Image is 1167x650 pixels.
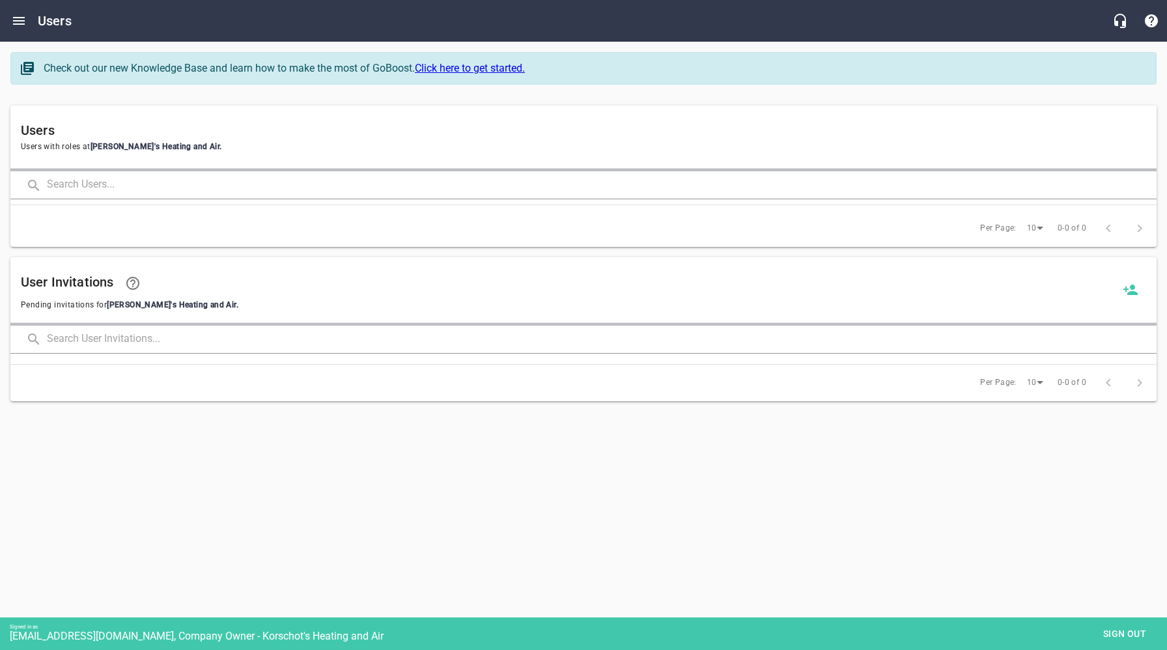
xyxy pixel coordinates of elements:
div: 10 [1022,374,1048,391]
button: Open drawer [3,5,35,36]
span: Users with roles at [21,141,1146,154]
div: [EMAIL_ADDRESS][DOMAIN_NAME], Company Owner - Korschot's Heating and Air [10,630,1167,642]
button: Live Chat [1104,5,1136,36]
div: Signed in as [10,624,1167,630]
div: 10 [1022,219,1048,237]
h6: User Invitations [21,268,1115,299]
span: [PERSON_NAME]'s Heating and Air . [91,142,222,151]
span: 0-0 of 0 [1058,222,1086,235]
span: Per Page: [980,376,1017,389]
input: Search User Invitations... [47,326,1157,354]
span: [PERSON_NAME]'s Heating and Air . [107,300,238,309]
span: Sign out [1097,626,1152,642]
span: Per Page: [980,222,1017,235]
div: Check out our new Knowledge Base and learn how to make the most of GoBoost. [44,61,1143,76]
button: Sign out [1092,622,1157,646]
span: Pending invitations for [21,299,1115,312]
h6: Users [38,10,72,31]
a: Click here to get started. [415,62,525,74]
button: Support Portal [1136,5,1167,36]
a: Learn how to add users to GoBoost [117,268,148,299]
a: Invite a new user to Korschot's Heating and Air [1115,274,1146,305]
input: Search Users... [47,171,1157,199]
span: 0-0 of 0 [1058,376,1086,389]
h6: Users [21,120,1146,141]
